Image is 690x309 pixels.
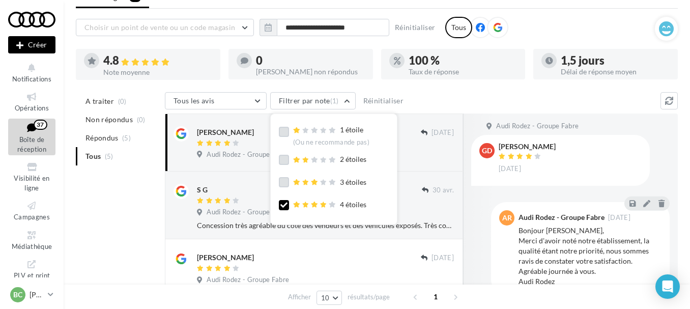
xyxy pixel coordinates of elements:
span: (0) [137,116,146,124]
span: Campagnes [14,213,50,221]
span: AR [502,213,512,223]
div: 3 étoiles [293,177,366,188]
p: [PERSON_NAME] [30,290,44,300]
div: [PERSON_NAME] [197,127,254,137]
button: Réinitialiser [391,21,440,34]
button: Tous les avis [165,92,267,109]
button: 10 [317,291,342,305]
div: 4 étoiles [293,200,366,210]
span: Audi Rodez - Groupe Fabre [207,150,289,159]
a: Opérations [8,89,55,114]
button: Filtrer par note(1) [270,92,356,109]
div: S G [197,185,208,195]
div: Audi Rodez - Groupe Fabre [519,214,605,221]
span: Boîte de réception [17,135,46,153]
div: 1,5 jours [561,55,670,66]
span: [DATE] [432,128,454,137]
span: Audi Rodez - Groupe Fabre [207,208,289,217]
a: Visibilité en ligne [8,159,55,194]
a: PLV et print personnalisable [8,257,55,301]
div: Délai de réponse moyen [561,68,670,75]
span: 10 [321,294,330,302]
div: (Ou ne recommande pas) [293,138,369,147]
button: Créer [8,36,55,53]
span: GD [482,146,492,156]
div: Taux de réponse [409,68,517,75]
div: Nouvelle campagne [8,36,55,53]
span: Opérations [15,104,49,112]
div: Open Intercom Messenger [655,274,680,299]
a: Boîte de réception37 [8,119,55,156]
div: Tous [445,17,472,38]
span: Répondus [85,133,119,143]
span: Notifications [12,75,51,83]
div: Note moyenne [103,69,212,76]
span: PLV et print personnalisable [13,269,51,298]
div: 100 % [409,55,517,66]
div: [PERSON_NAME] non répondus [256,68,365,75]
div: [PERSON_NAME] [499,143,556,150]
div: [PERSON_NAME] [197,252,254,263]
div: Concession très agréable du côté des vendeurs et des véhicules exposés. Très content également d’... [197,220,454,231]
div: 1 étoile [293,125,369,147]
span: Afficher [288,292,311,302]
span: résultats/page [348,292,390,302]
span: [DATE] [608,214,630,221]
button: Notifications [8,60,55,85]
span: [DATE] [499,164,521,174]
span: Visibilité en ligne [14,174,49,192]
a: Campagnes [8,198,55,223]
div: 2 étoiles [293,154,366,165]
span: (1) [330,97,339,105]
div: 0 [256,55,365,66]
span: (0) [118,97,127,105]
span: [DATE] [432,254,454,263]
span: Médiathèque [12,242,52,250]
span: BC [13,290,22,300]
div: 4.8 [103,55,212,67]
span: Audi Rodez - Groupe Fabre [207,275,289,285]
span: 1 [427,289,444,305]
button: Choisir un point de vente ou un code magasin [76,19,254,36]
div: 37 [34,120,47,130]
button: Réinitialiser [359,95,408,107]
span: Audi Rodez - Groupe Fabre [496,122,579,131]
span: A traiter [85,96,114,106]
span: (5) [122,134,131,142]
a: Médiathèque [8,228,55,252]
span: Choisir un point de vente ou un code magasin [84,23,235,32]
div: Bonjour [PERSON_NAME], Merci d'avoir noté notre établissement, la qualité étant notre priorité, n... [519,226,662,287]
a: BC [PERSON_NAME] [8,285,55,304]
span: Non répondus [85,115,133,125]
span: Tous les avis [174,96,215,105]
span: 30 avr. [433,186,454,195]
